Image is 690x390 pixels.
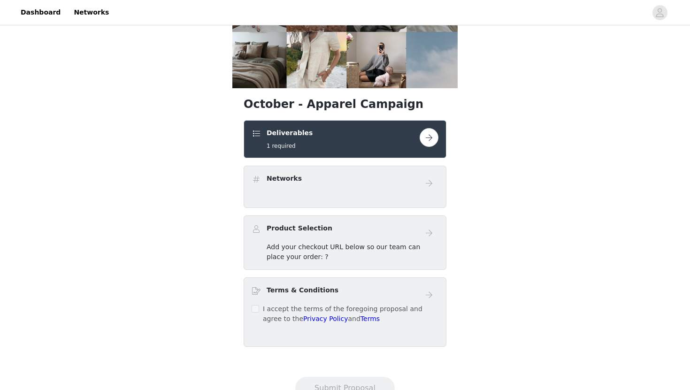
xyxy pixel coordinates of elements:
[68,2,115,23] a: Networks
[267,174,302,184] h4: Networks
[360,315,380,322] a: Terms
[267,223,332,233] h4: Product Selection
[267,142,313,150] h5: 1 required
[15,2,66,23] a: Dashboard
[244,96,446,113] h1: October - Apparel Campaign
[303,315,348,322] a: Privacy Policy
[655,5,664,20] div: avatar
[267,128,313,138] h4: Deliverables
[244,120,446,158] div: Deliverables
[263,304,438,324] p: I accept the terms of the foregoing proposal and agree to the and
[267,285,338,295] h4: Terms & Conditions
[267,243,420,260] span: Add your checkout URL below so our team can place your order: ?
[244,215,446,270] div: Product Selection
[244,166,446,208] div: Networks
[244,277,446,347] div: Terms & Conditions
